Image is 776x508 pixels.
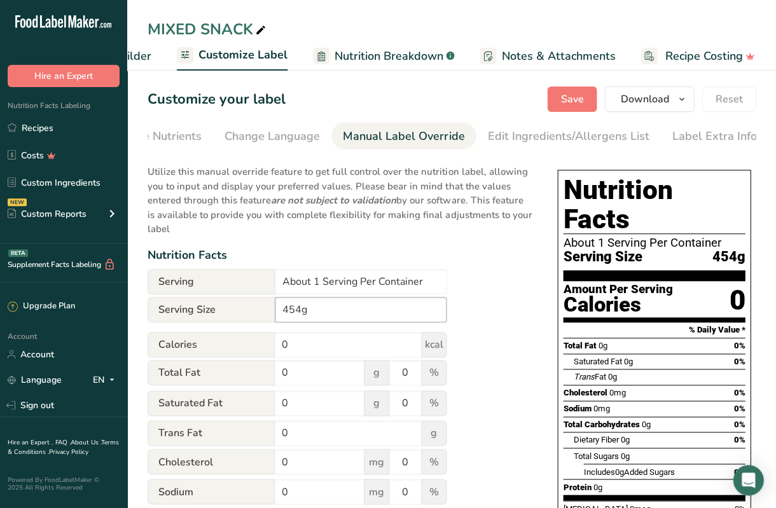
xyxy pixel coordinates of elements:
div: EN [93,372,120,387]
span: Total Fat [563,341,596,350]
span: 0% [733,404,745,413]
a: Notes & Attachments [480,42,615,71]
button: Save [547,86,597,112]
div: Powered By FoodLabelMaker © 2025 All Rights Reserved [8,476,120,491]
span: Download [620,92,669,107]
span: Cholesterol [148,449,275,474]
div: Amount Per Serving [563,284,672,296]
span: Recipe Costing [665,48,742,65]
a: Terms & Conditions . [8,438,119,456]
div: Open Intercom Messenger [733,465,763,495]
span: Fat [573,372,606,381]
span: Saturated Fat [148,390,275,416]
span: 0mg [609,388,625,397]
div: Nutrition Facts [148,247,532,264]
span: Save [560,92,583,107]
span: % [421,390,447,416]
span: kcal [421,332,447,357]
span: Protein [563,482,591,491]
span: Serving Size [563,249,642,265]
span: Total Fat [148,360,275,385]
span: 0g [614,467,623,476]
a: Nutrition Breakdown [313,42,454,71]
span: mg [364,449,389,474]
span: Sodium [563,404,591,413]
h1: Customize your label [148,89,286,110]
div: Calories [563,296,672,314]
button: Reset [702,86,756,112]
div: Change Language [225,128,320,145]
div: BETA [8,249,28,257]
b: are not subject to validation [271,194,396,207]
span: 0% [733,435,745,444]
a: Privacy Policy [49,447,88,456]
span: 0g [620,451,629,460]
span: 0g [593,482,602,491]
div: Custom Reports [8,207,87,221]
span: Trans Fat [148,420,275,446]
a: Hire an Expert . [8,438,53,447]
a: Recipe Costing [641,42,754,71]
div: NEW [8,198,27,206]
section: % Daily Value * [563,322,745,338]
span: g [421,420,447,446]
span: Cholesterol [563,388,607,397]
span: Dietary Fiber [573,435,618,444]
i: Trans [573,372,594,381]
span: mg [364,479,389,504]
div: Upgrade Plan [8,300,75,313]
span: Calories [148,332,275,357]
p: Utilize this manual override feature to get full control over the nutrition label, allowing you t... [148,157,532,237]
span: 0g [607,372,616,381]
span: Customize Label [198,46,288,64]
span: 0% [733,388,745,397]
span: g [364,390,389,416]
span: 0% [733,420,745,429]
span: 0g [620,435,629,444]
span: % [421,449,447,474]
span: 0g [641,420,650,429]
span: Serving [148,269,275,294]
a: Language [8,369,62,391]
button: Download [604,86,694,112]
button: Hire an Expert [8,65,120,87]
span: Sodium [148,479,275,504]
span: 0% [733,357,745,366]
span: Total Sugars [573,451,618,460]
div: Manual Label Override [343,128,464,145]
span: Serving Size [148,297,275,322]
span: % [421,360,447,385]
div: MIXED SNACK [148,18,268,41]
span: Includes Added Sugars [583,467,674,476]
a: Customize Label [177,41,288,71]
span: Total Carbohydrates [563,420,639,429]
span: % [421,479,447,504]
span: Reset [715,92,742,107]
span: 0g [598,341,607,350]
span: Saturated Fat [573,357,621,366]
h1: Nutrition Facts [563,175,745,234]
span: Nutrition Breakdown [335,48,443,65]
span: Notes & Attachments [501,48,615,65]
div: Edit Ingredients/Allergens List [487,128,649,145]
span: 0% [733,341,745,350]
span: 454g [712,249,745,265]
a: FAQ . [55,438,71,447]
div: 0 [729,284,745,317]
span: 0g [623,357,632,366]
a: About Us . [71,438,101,447]
div: About 1 Serving Per Container [563,237,745,249]
span: 0mg [593,404,609,413]
div: Label Extra Info [672,128,756,145]
span: g [364,360,389,385]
